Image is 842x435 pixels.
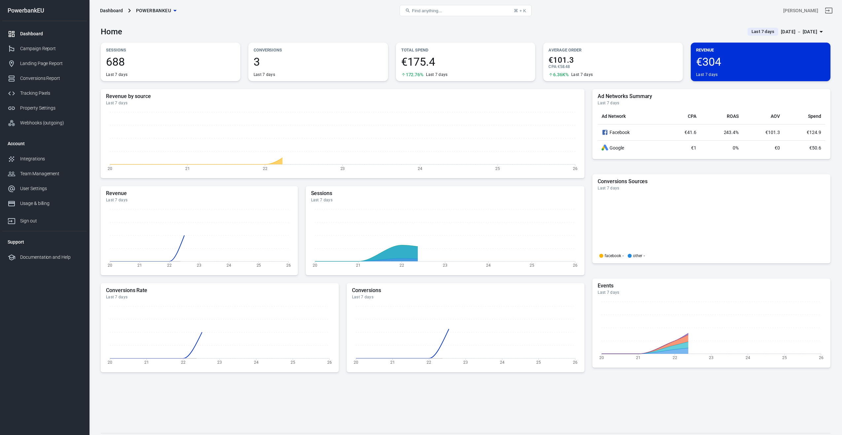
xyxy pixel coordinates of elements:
tspan: 25 [257,263,261,268]
span: €101.3 [765,130,780,135]
p: facebook [605,254,621,258]
div: Last 7 days [106,100,579,106]
tspan: 23 [443,263,447,268]
p: Sessions [106,47,235,53]
tspan: 20 [108,360,112,365]
span: 688 [106,56,235,67]
div: Last 7 days [106,72,127,77]
h5: Conversions Rate [106,287,333,294]
tspan: 20 [599,355,604,360]
tspan: 22 [263,166,267,171]
span: €50.6 [809,145,821,151]
a: Property Settings [2,101,87,116]
h5: Ad Networks Summary [598,93,825,100]
span: €1 [691,145,696,151]
tspan: 20 [108,166,112,171]
tspan: 24 [500,360,505,365]
h5: Events [598,283,825,289]
tspan: 25 [537,360,541,365]
tspan: 20 [354,360,358,365]
a: Tracking Pixels [2,86,87,101]
tspan: 24 [486,263,491,268]
a: Sign out [2,211,87,228]
div: Landing Page Report [20,60,82,67]
p: other [633,254,642,258]
span: €124.9 [807,130,821,135]
tspan: 21 [185,166,190,171]
p: Total Spend [401,47,530,53]
a: Dashboard [2,26,87,41]
h5: Revenue [106,190,293,197]
span: €304 [696,56,825,67]
h5: Conversions Sources [598,178,825,185]
a: Conversions Report [2,71,87,86]
div: Dashboard [20,30,82,37]
div: Dashboard [100,7,123,14]
div: Last 7 days [598,100,825,106]
div: Documentation and Help [20,254,82,261]
tspan: 22 [400,263,404,268]
div: Usage & billing [20,200,82,207]
p: Average Order [548,47,678,53]
a: Landing Page Report [2,56,87,71]
div: PowerbankEU [2,8,87,14]
tspan: 26 [573,263,578,268]
div: Last 7 days [106,197,293,203]
span: €175.4 [401,56,530,67]
span: Last 7 days [749,28,777,35]
a: Campaign Report [2,41,87,56]
div: Google [602,145,660,151]
a: Usage & billing [2,196,87,211]
th: AOV [743,108,784,124]
div: User Settings [20,185,82,192]
span: 3 [254,56,383,67]
span: Find anything... [412,8,442,13]
span: 172.76% [406,72,424,77]
p: Conversions [254,47,383,53]
div: Last 7 days [352,294,579,300]
h3: Home [101,27,122,36]
h5: Sessions [311,190,579,197]
a: Team Management [2,166,87,181]
li: Support [2,234,87,250]
div: Google Ads [602,145,608,151]
th: Spend [784,108,825,124]
tspan: 23 [197,263,201,268]
tspan: 26 [327,360,332,365]
th: Ad Network [598,108,664,124]
button: Find anything...⌘ + K [400,5,532,16]
tspan: 26 [573,360,578,365]
span: CPA : [548,64,557,69]
a: User Settings [2,181,87,196]
div: Last 7 days [426,72,447,77]
span: PowerbankEU [136,7,171,15]
svg: Facebook Ads [602,128,608,136]
span: €41.6 [684,130,696,135]
span: €0 [775,145,780,151]
div: Webhooks (outgoing) [20,119,82,126]
div: Last 7 days [106,294,333,300]
tspan: 20 [313,263,317,268]
button: Last 7 days[DATE] － [DATE] [742,26,830,37]
tspan: 25 [782,355,787,360]
div: ⌘ + K [514,8,526,13]
div: Team Management [20,170,82,177]
button: PowerbankEU [133,5,179,17]
span: 6.36K% [553,72,569,77]
div: Facebook [602,128,660,136]
div: Last 7 days [311,197,579,203]
div: Account id: euM9DEON [783,7,818,14]
span: 0% [733,145,739,151]
div: Integrations [20,155,82,162]
tspan: 23 [463,360,468,365]
p: Revenue [696,47,825,53]
span: - [622,254,624,258]
div: Sign out [20,218,82,224]
div: Property Settings [20,105,82,112]
h5: Conversions [352,287,579,294]
tspan: 25 [495,166,500,171]
tspan: 21 [356,263,361,268]
tspan: 22 [181,360,186,365]
tspan: 23 [340,166,345,171]
tspan: 21 [390,360,395,365]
